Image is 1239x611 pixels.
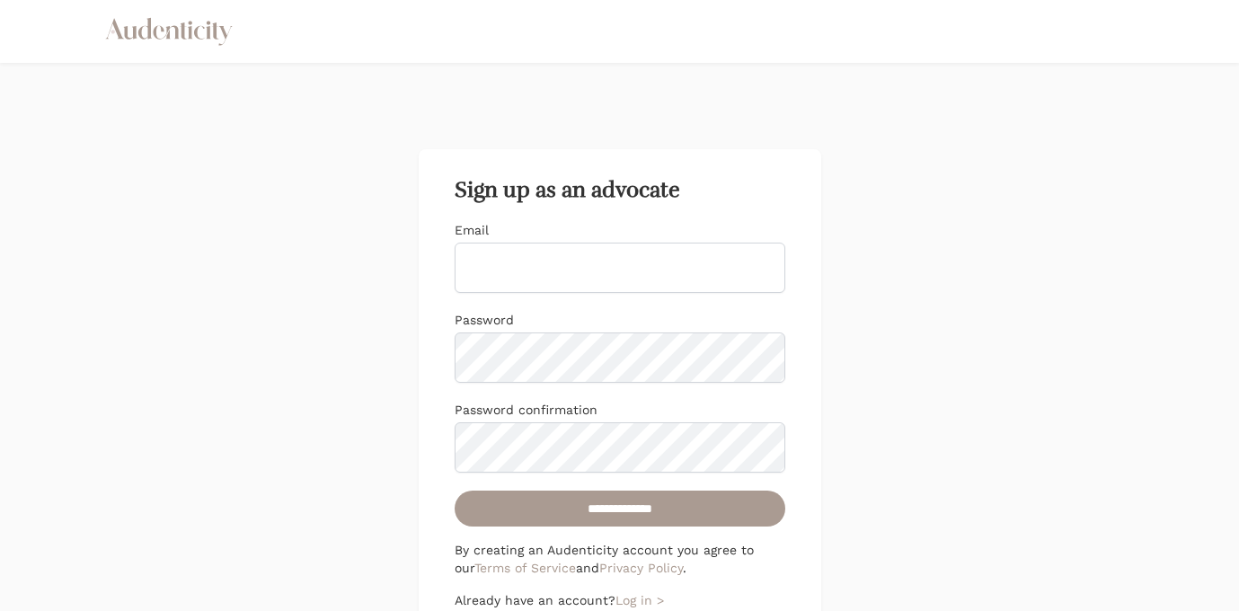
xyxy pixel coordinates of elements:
label: Password confirmation [455,403,597,417]
label: Email [455,223,489,237]
p: By creating an Audenticity account you agree to our and . [455,541,785,577]
h2: Sign up as an advocate [455,178,785,203]
p: Already have an account? [455,591,785,609]
a: Log in > [615,593,664,607]
label: Password [455,313,514,327]
a: Privacy Policy [599,561,683,575]
a: Terms of Service [474,561,576,575]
